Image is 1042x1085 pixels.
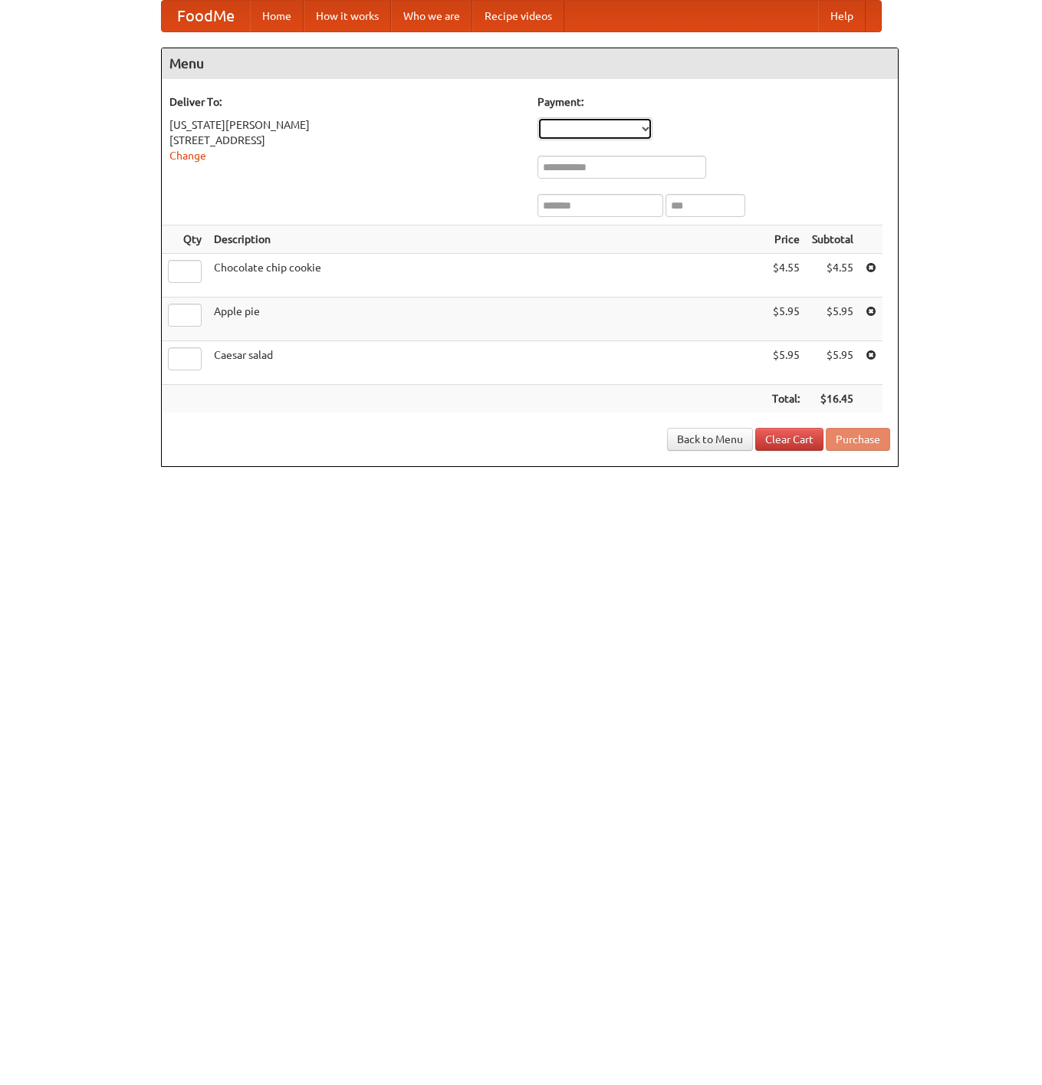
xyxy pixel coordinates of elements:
div: [STREET_ADDRESS] [169,133,522,148]
td: $5.95 [806,298,860,341]
a: Clear Cart [755,428,823,451]
th: $16.45 [806,385,860,413]
td: Chocolate chip cookie [208,254,766,298]
a: Home [250,1,304,31]
th: Price [766,225,806,254]
th: Total: [766,385,806,413]
td: $4.55 [806,254,860,298]
th: Description [208,225,766,254]
h5: Payment: [537,94,890,110]
div: [US_STATE][PERSON_NAME] [169,117,522,133]
td: $5.95 [766,298,806,341]
td: $5.95 [806,341,860,385]
a: Back to Menu [667,428,753,451]
a: Help [818,1,866,31]
a: How it works [304,1,391,31]
a: Recipe videos [472,1,564,31]
button: Purchase [826,428,890,451]
td: $4.55 [766,254,806,298]
td: Apple pie [208,298,766,341]
a: Who we are [391,1,472,31]
td: $5.95 [766,341,806,385]
a: FoodMe [162,1,250,31]
th: Qty [162,225,208,254]
th: Subtotal [806,225,860,254]
td: Caesar salad [208,341,766,385]
a: Change [169,150,206,162]
h4: Menu [162,48,898,79]
h5: Deliver To: [169,94,522,110]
